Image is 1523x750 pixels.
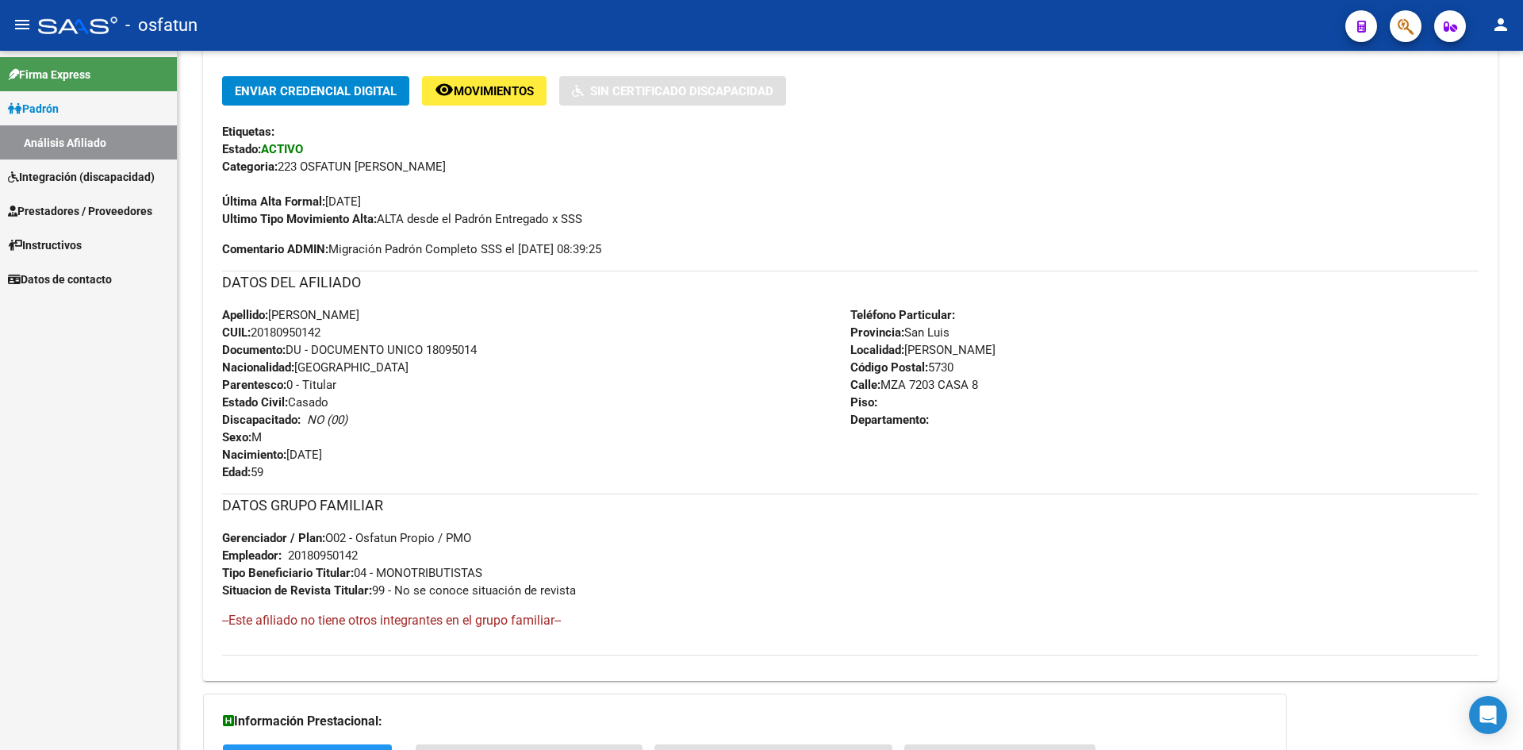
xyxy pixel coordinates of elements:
[307,413,347,427] i: NO (00)
[222,325,320,340] span: 20180950142
[8,168,155,186] span: Integración (discapacidad)
[8,202,152,220] span: Prestadores / Proveedores
[222,194,325,209] strong: Última Alta Formal:
[454,84,534,98] span: Movimientos
[222,448,322,462] span: [DATE]
[850,395,877,410] strong: Piso:
[222,360,294,375] strong: Nacionalidad:
[850,343,996,357] span: [PERSON_NAME]
[222,378,286,392] strong: Parentesco:
[125,8,198,43] span: - osfatun
[850,413,929,427] strong: Departamento:
[8,237,82,254] span: Instructivos
[223,710,1267,733] h3: Información Prestacional:
[222,378,336,392] span: 0 - Titular
[235,84,397,98] span: Enviar Credencial Digital
[222,125,274,139] strong: Etiquetas:
[222,158,1479,175] div: 223 OSFATUN [PERSON_NAME]
[222,76,409,106] button: Enviar Credencial Digital
[8,100,59,117] span: Padrón
[222,465,263,479] span: 59
[222,430,262,444] span: M
[222,194,361,209] span: [DATE]
[850,360,953,375] span: 5730
[222,430,251,444] strong: Sexo:
[590,84,773,98] span: Sin Certificado Discapacidad
[222,531,471,545] span: O02 - Osfatun Propio / PMO
[261,142,303,156] strong: ACTIVO
[850,308,955,322] strong: Teléfono Particular:
[222,212,377,226] strong: Ultimo Tipo Movimiento Alta:
[222,583,576,598] span: 99 - No se conoce situación de revista
[222,531,325,545] strong: Gerenciador / Plan:
[222,395,288,410] strong: Estado Civil:
[850,378,880,392] strong: Calle:
[222,583,372,598] strong: Situacion de Revista Titular:
[222,271,1479,294] h3: DATOS DEL AFILIADO
[559,76,786,106] button: Sin Certificado Discapacidad
[850,360,928,375] strong: Código Postal:
[850,343,904,357] strong: Localidad:
[222,566,354,580] strong: Tipo Beneficiario Titular:
[222,448,286,462] strong: Nacimiento:
[422,76,547,106] button: Movimientos
[222,325,251,340] strong: CUIL:
[222,160,278,174] strong: Categoria:
[435,80,454,99] mat-icon: remove_red_eye
[222,360,409,375] span: [GEOGRAPHIC_DATA]
[1491,15,1510,34] mat-icon: person
[222,548,282,563] strong: Empleador:
[222,308,359,322] span: [PERSON_NAME]
[222,343,286,357] strong: Documento:
[222,566,482,580] span: 04 - MONOTRIBUTISTAS
[222,240,601,258] span: Migración Padrón Completo SSS el [DATE] 08:39:25
[222,612,1479,629] h4: --Este afiliado no tiene otros integrantes en el grupo familiar--
[222,465,251,479] strong: Edad:
[850,325,904,340] strong: Provincia:
[850,378,978,392] span: MZA 7203 CASA 8
[222,413,301,427] strong: Discapacitado:
[222,212,582,226] span: ALTA desde el Padrón Entregado x SSS
[222,395,328,410] span: Casado
[1469,696,1507,734] div: Open Intercom Messenger
[850,325,949,340] span: San Luis
[8,271,112,288] span: Datos de contacto
[8,66,90,83] span: Firma Express
[13,15,32,34] mat-icon: menu
[222,242,328,256] strong: Comentario ADMIN:
[222,142,261,156] strong: Estado:
[222,494,1479,517] h3: DATOS GRUPO FAMILIAR
[222,343,477,357] span: DU - DOCUMENTO UNICO 18095014
[288,547,358,564] div: 20180950142
[222,308,268,322] strong: Apellido:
